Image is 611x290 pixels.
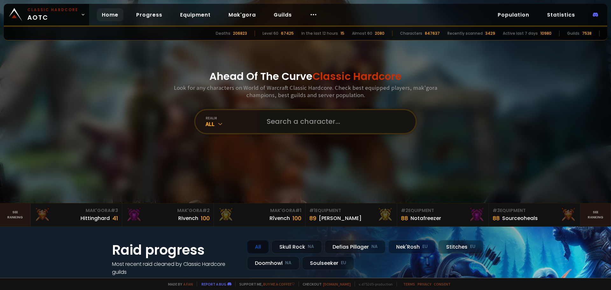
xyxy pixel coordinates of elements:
[27,7,78,13] small: Classic Hardcore
[112,214,118,223] div: 41
[81,214,110,222] div: Hittinghard
[401,214,408,223] div: 88
[388,240,436,254] div: Nek'Rosh
[214,203,305,226] a: Mak'Gora#1Rîvench100
[470,244,475,250] small: EU
[493,207,576,214] div: Equipment
[209,69,402,84] h1: Ahead Of The Curve
[263,31,278,36] div: Level 60
[403,282,415,286] a: Terms
[111,207,118,214] span: # 3
[218,207,301,214] div: Mak'Gora
[485,31,495,36] div: 3429
[298,282,351,286] span: Checkout
[285,260,291,266] small: NA
[270,214,290,222] div: Rîvench
[206,116,259,120] div: realm
[400,31,422,36] div: Characters
[401,207,408,214] span: # 2
[540,31,551,36] div: 10980
[27,7,78,22] span: AOTC
[323,282,351,286] a: [DOMAIN_NAME]
[503,31,538,36] div: Active last 7 days
[493,207,500,214] span: # 3
[371,244,378,250] small: NA
[418,282,431,286] a: Privacy
[112,240,239,260] h1: Raid progress
[235,282,295,286] span: Support me,
[375,31,384,36] div: 2080
[112,260,239,276] h4: Most recent raid cleaned by Classic Hardcore guilds
[175,8,216,21] a: Equipment
[263,110,408,133] input: Search a character...
[201,282,226,286] a: Report a bug
[305,203,397,226] a: #1Equipment89[PERSON_NAME]
[97,8,123,21] a: Home
[309,207,393,214] div: Equipment
[112,276,153,284] a: See all progress
[183,282,193,286] a: a fan
[292,214,301,223] div: 100
[493,214,500,223] div: 88
[425,31,440,36] div: 847637
[247,240,269,254] div: All
[580,203,611,226] a: Seeranking
[401,207,485,214] div: Equipment
[301,31,338,36] div: In the last 12 hours
[447,31,483,36] div: Recently scanned
[542,8,580,21] a: Statistics
[281,31,294,36] div: 67425
[216,31,230,36] div: Deaths
[34,207,118,214] div: Mak'Gora
[269,8,297,21] a: Guilds
[233,31,247,36] div: 206823
[131,8,167,21] a: Progress
[308,244,314,250] small: NA
[341,31,344,36] div: 15
[295,207,301,214] span: # 1
[122,203,214,226] a: Mak'Gora#2Rivench100
[502,214,538,222] div: Sourceoheals
[271,240,322,254] div: Skull Rock
[319,214,362,222] div: [PERSON_NAME]
[309,207,315,214] span: # 1
[201,214,210,223] div: 100
[341,260,346,266] small: EU
[263,282,295,286] a: Buy me a coffee
[309,214,316,223] div: 89
[411,214,441,222] div: Notafreezer
[352,31,372,36] div: Almost 60
[325,240,386,254] div: Defias Pillager
[302,256,354,270] div: Soulseeker
[493,8,534,21] a: Population
[171,84,440,99] h3: Look for any characters on World of Warcraft Classic Hardcore. Check best equipped players, mak'g...
[489,203,580,226] a: #3Equipment88Sourceoheals
[202,207,210,214] span: # 2
[355,282,393,286] span: v. d752d5 - production
[31,203,122,226] a: Mak'Gora#3Hittinghard41
[313,69,402,83] span: Classic Hardcore
[438,240,483,254] div: Stitches
[206,120,259,128] div: All
[582,31,592,36] div: 7538
[126,207,210,214] div: Mak'Gora
[164,282,193,286] span: Made by
[4,4,89,25] a: Classic HardcoreAOTC
[567,31,579,36] div: Guilds
[223,8,261,21] a: Mak'gora
[397,203,489,226] a: #2Equipment88Notafreezer
[247,256,299,270] div: Doomhowl
[434,282,451,286] a: Consent
[422,244,428,250] small: EU
[178,214,198,222] div: Rivench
